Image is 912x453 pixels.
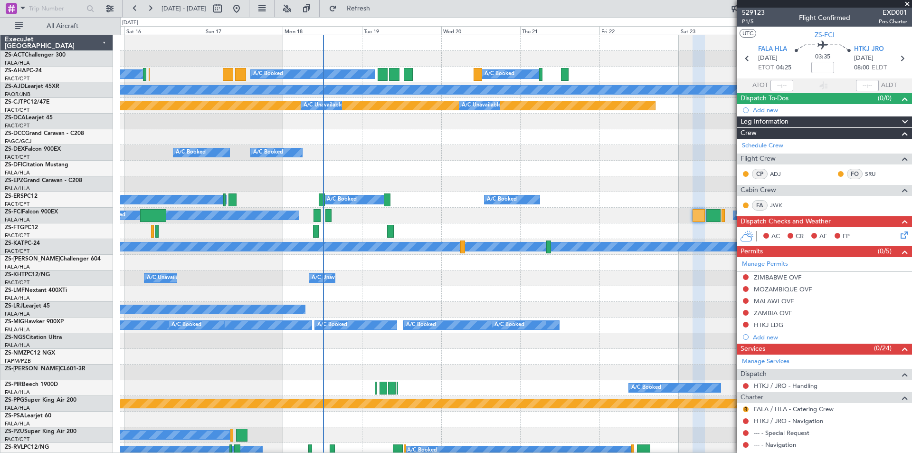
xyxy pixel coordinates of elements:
[441,26,521,35] div: Wed 20
[484,67,514,81] div: A/C Booked
[5,138,31,145] a: FAGC/GCJ
[752,81,768,90] span: ATOT
[5,397,24,403] span: ZS-PPG
[5,146,25,152] span: ZS-DEX
[5,169,30,176] a: FALA/HLA
[5,178,82,183] a: ZS-EPZGrand Caravan - C208
[122,19,138,27] div: [DATE]
[5,382,22,387] span: ZS-PIR
[752,200,768,211] div: FA
[754,285,812,293] div: MOZAMBIQUE OVF
[304,98,343,113] div: A/C Unavailable
[5,256,101,262] a: ZS-[PERSON_NAME]Challenger 604
[5,319,24,325] span: ZS-MIG
[754,321,783,329] div: HTKJ LDG
[5,201,29,208] a: FACT/CPT
[324,1,381,16] button: Refresh
[5,326,30,333] a: FALA/HLA
[5,303,50,309] a: ZS-LRJLearjet 45
[865,170,886,178] a: SRU
[5,310,30,318] a: FALA/HLA
[741,392,763,403] span: Charter
[5,225,24,231] span: ZS-FTG
[753,106,907,114] div: Add new
[754,309,792,317] div: ZAMBIA OVF
[754,382,817,390] a: HTKJ / JRO - Handling
[5,405,30,412] a: FALA/HLA
[5,389,30,396] a: FALA/HLA
[317,318,347,332] div: A/C Booked
[5,193,24,199] span: ZS-ERS
[5,444,24,450] span: ZS-RVL
[5,420,30,427] a: FALA/HLA
[799,13,850,23] div: Flight Confirmed
[770,201,791,210] a: JWK
[5,131,25,136] span: ZS-DCC
[5,263,30,270] a: FALA/HLA
[753,333,907,341] div: Add new
[5,397,76,403] a: ZS-PPGSuper King Air 200
[758,54,778,63] span: [DATE]
[752,169,768,179] div: CP
[771,232,780,241] span: AC
[754,429,809,437] a: --- - Special Request
[854,63,869,73] span: 08:00
[5,248,29,255] a: FACT/CPT
[854,45,884,54] span: HTKJ JRO
[758,45,787,54] span: FALA HLA
[406,318,436,332] div: A/C Booked
[5,162,22,168] span: ZS-DFI
[5,429,76,434] a: ZS-PZUSuper King Air 200
[5,366,85,372] a: ZS-[PERSON_NAME]CL601-3R
[741,93,788,104] span: Dispatch To-Dos
[874,343,892,353] span: (0/24)
[124,26,204,35] div: Sat 16
[487,193,517,207] div: A/C Booked
[741,344,765,355] span: Services
[879,8,907,18] span: EXD001
[5,288,25,293] span: ZS-LMF
[599,26,679,35] div: Fri 22
[253,67,283,81] div: A/C Booked
[520,26,599,35] div: Thu 21
[5,178,23,183] span: ZS-EPZ
[847,169,863,179] div: FO
[5,444,49,450] a: ZS-RVLPC12/NG
[878,93,892,103] span: (0/0)
[5,99,49,105] a: ZS-CJTPC12/47E
[5,75,29,82] a: FACT/CPT
[5,106,29,114] a: FACT/CPT
[754,441,796,449] a: --- - Navigation
[741,128,757,139] span: Crew
[5,303,23,309] span: ZS-LRJ
[742,18,765,26] span: P1/5
[5,241,40,246] a: ZS-KATPC-24
[754,273,801,281] div: ZIMBABWE OVF
[171,318,201,332] div: A/C Booked
[5,52,66,58] a: ZS-ACTChallenger 300
[339,5,379,12] span: Refresh
[5,146,61,152] a: ZS-DEXFalcon 900EX
[10,19,103,34] button: All Aircraft
[5,232,29,239] a: FACT/CPT
[741,154,776,164] span: Flight Crew
[881,81,897,90] span: ALDT
[5,91,30,98] a: FAOR/JNB
[5,193,38,199] a: ZS-ERSPC12
[161,4,206,13] span: [DATE] - [DATE]
[5,216,30,223] a: FALA/HLA
[742,8,765,18] span: 529123
[5,342,30,349] a: FALA/HLA
[5,209,58,215] a: ZS-FCIFalcon 900EX
[879,18,907,26] span: Pos Charter
[770,170,791,178] a: ADJ
[5,357,31,365] a: FAPM/PZB
[854,54,874,63] span: [DATE]
[147,271,186,285] div: A/C Unavailable
[5,131,84,136] a: ZS-DCCGrand Caravan - C208
[494,318,524,332] div: A/C Booked
[815,52,830,62] span: 03:35
[679,26,758,35] div: Sat 23
[327,193,357,207] div: A/C Booked
[5,209,22,215] span: ZS-FCI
